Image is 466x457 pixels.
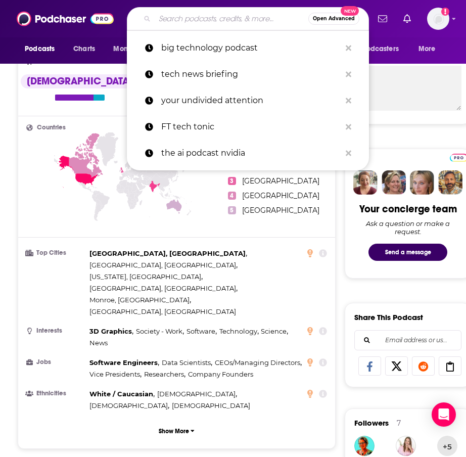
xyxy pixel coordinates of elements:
span: White / Caucasian [89,390,153,398]
div: Search podcasts, credits, & more... [127,7,369,30]
span: News [89,339,108,347]
span: More [418,42,436,56]
h3: Jobs [26,359,85,365]
a: Share on Facebook [358,356,381,376]
button: +5 [437,436,457,456]
a: Charts [67,39,101,59]
span: Company Founders [188,370,253,378]
span: , [89,326,133,337]
a: Show notifications dropdown [399,10,415,27]
span: Followers [354,418,389,428]
img: Barbara Profile [382,170,406,195]
span: Software [187,327,215,335]
p: the ai podcast nvidia [161,140,341,166]
span: Logged in as Isla [427,8,449,30]
div: Search followers [354,330,461,350]
button: Show More [26,422,327,440]
div: [DEMOGRAPHIC_DATA] [21,74,138,88]
button: Show profile menu [427,8,449,30]
p: tech news briefing [161,61,341,87]
span: , [187,326,217,337]
span: For Podcasters [350,42,399,56]
a: Share on X/Twitter [385,356,408,376]
span: , [144,369,185,380]
span: 3D Graphics [89,327,132,335]
span: , [136,326,184,337]
span: Vice Presidents [89,370,140,378]
h3: Top Cities [26,250,85,256]
button: open menu [18,39,68,59]
span: , [89,400,169,412]
span: , [219,326,259,337]
span: Society - Work [136,327,182,335]
input: Search podcasts, credits, & more... [155,11,308,27]
button: open menu [344,39,413,59]
span: [GEOGRAPHIC_DATA], [GEOGRAPHIC_DATA] [89,261,236,269]
a: Show notifications dropdown [374,10,391,27]
span: , [162,357,212,369]
img: Jules Profile [410,170,434,195]
img: Podchaser - Follow, Share and Rate Podcasts [17,9,114,28]
div: 7 [397,419,401,428]
h3: Interests [26,328,85,334]
span: , [89,294,191,306]
button: Open AdvancedNew [308,13,359,25]
span: , [89,388,155,400]
img: prwmegan [396,436,416,456]
span: Countries [37,124,66,131]
img: Jon Profile [438,170,462,195]
h3: Share This Podcast [354,312,423,322]
span: , [89,248,247,259]
span: Data Scientists [162,358,211,367]
span: , [261,326,288,337]
a: Copy Link [439,356,461,376]
a: Share on Reddit [412,356,435,376]
span: 3 [228,177,236,185]
img: SairMcKee [354,436,375,456]
span: Podcasts [25,42,55,56]
button: Send a message [368,244,447,261]
span: CEOs/Managing Directors [215,358,300,367]
p: FT tech tonic [161,114,341,140]
input: Email address or username... [363,331,453,350]
span: , [215,357,302,369]
span: 4 [228,192,236,200]
span: 5 [228,206,236,214]
img: Sydney Profile [353,170,378,195]
span: Monroe, [GEOGRAPHIC_DATA] [89,296,190,304]
span: [DEMOGRAPHIC_DATA] [172,401,250,409]
span: Researchers [144,370,184,378]
span: Charts [73,42,95,56]
span: [US_STATE], [GEOGRAPHIC_DATA] [89,272,201,281]
span: Science [261,327,287,335]
h3: Ethnicities [26,390,85,397]
span: Software Engineers [89,358,158,367]
button: open menu [106,39,162,59]
a: the ai podcast nvidia [127,140,369,166]
a: your undivided attention [127,87,369,114]
div: Open Intercom Messenger [432,402,456,427]
p: your undivided attention [161,87,341,114]
button: open menu [411,39,448,59]
span: Monitoring [113,42,149,56]
a: tech news briefing [127,61,369,87]
div: Your concierge team [359,203,457,215]
span: [GEOGRAPHIC_DATA], [GEOGRAPHIC_DATA] [89,284,236,292]
span: Open Advanced [313,16,355,21]
span: , [89,283,238,294]
span: , [89,369,142,380]
span: [GEOGRAPHIC_DATA] [242,206,319,215]
span: [GEOGRAPHIC_DATA], [GEOGRAPHIC_DATA] [89,249,246,257]
div: Ask a question or make a request. [354,219,461,236]
span: , [89,271,203,283]
a: FT tech tonic [127,114,369,140]
span: New [341,6,359,16]
svg: Add a profile image [441,8,449,16]
span: , [89,259,238,271]
a: big technology podcast [127,35,369,61]
span: [GEOGRAPHIC_DATA], [GEOGRAPHIC_DATA] [89,307,236,315]
span: [GEOGRAPHIC_DATA] [242,176,319,186]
